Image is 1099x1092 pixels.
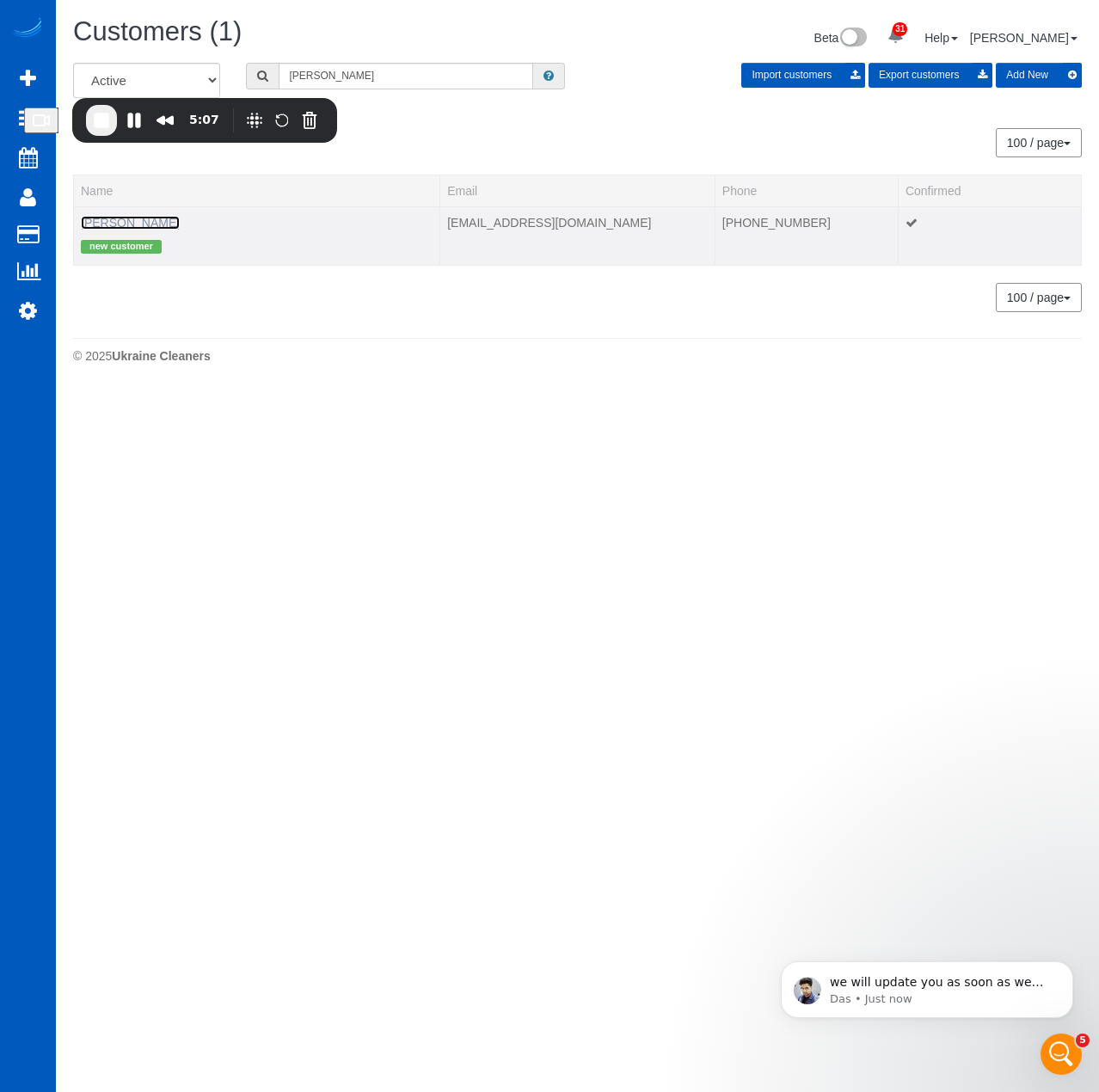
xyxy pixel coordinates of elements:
button: Export customers [869,63,992,88]
strong: Ukraine Cleaners [112,349,210,363]
button: Import customers [741,63,865,88]
iframe: Intercom notifications message [755,925,1099,1046]
th: Confirmed [898,175,1081,206]
iframe: Intercom live chat [1041,1034,1082,1075]
span: new customer [81,240,162,254]
a: [PERSON_NAME] [81,216,180,230]
a: [PERSON_NAME] [970,31,1078,45]
span: 31 [893,22,907,36]
td: Phone [715,206,898,265]
th: Email [440,175,715,206]
td: Name [74,206,440,265]
button: Add New [996,63,1082,88]
a: 31 [879,17,912,55]
th: Name [74,175,440,206]
input: Search customers ... [279,63,533,89]
nav: Pagination navigation [997,283,1082,312]
span: 5 [1076,1034,1090,1047]
td: Confirmed [898,206,1081,265]
a: Help [924,31,958,45]
th: Phone [715,175,898,206]
button: 100 / page [996,128,1082,157]
div: © 2025 [73,347,1082,365]
div: Tags [81,231,433,258]
button: 100 / page [996,283,1082,312]
img: Automaid Logo [10,17,45,41]
td: Email [440,206,715,265]
a: Beta [814,31,868,45]
nav: Pagination navigation [997,128,1082,157]
span: Customers (1) [73,16,242,46]
img: New interface [838,28,867,50]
